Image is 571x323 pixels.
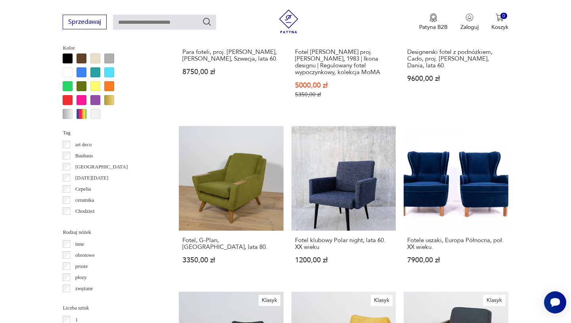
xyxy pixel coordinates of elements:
[182,49,280,62] h3: Para foteli, proj. [PERSON_NAME], [PERSON_NAME], Szwecja, lata 60.
[75,196,94,205] p: ceramika
[63,228,160,237] p: Rodzaj nóżek
[295,49,392,76] h3: Fotel [PERSON_NAME] proj. [PERSON_NAME], 1983 | Ikona designu | Regulowany fotel wypoczynkowy, ko...
[202,17,212,27] button: Szukaj
[407,75,504,82] p: 9600,00 zł
[460,23,479,31] p: Zaloguj
[429,13,437,22] img: Ikona medalu
[75,174,109,182] p: [DATE][DATE]
[496,13,504,21] img: Ikona koszyka
[75,185,91,193] p: Cepelia
[182,69,280,75] p: 8750,00 zł
[295,91,392,98] p: 5350,00 zł
[407,257,504,264] p: 7900,00 zł
[63,15,107,29] button: Sprzedawaj
[75,262,88,271] p: proste
[75,273,87,282] p: płozy
[75,162,128,171] p: [GEOGRAPHIC_DATA]
[407,49,504,69] h3: Designerski fotel z podnóżkiem, Cado, proj. [PERSON_NAME], Dania, lata 60.
[75,251,95,260] p: obrotowe
[419,23,448,31] p: Patyna B2B
[182,237,280,250] h3: Fotel, G-Plan, [GEOGRAPHIC_DATA], lata 80.
[63,304,160,312] p: Liczba sztuk
[179,126,283,279] a: Fotel, G-Plan, Wielka Brytania, lata 80.Fotel, G-Plan, [GEOGRAPHIC_DATA], lata 80.3350,00 zł
[182,257,280,264] p: 3350,00 zł
[460,13,479,31] button: Zaloguj
[63,128,160,137] p: Tag
[75,218,94,227] p: Ćmielów
[419,13,448,31] a: Ikona medaluPatyna B2B
[75,151,93,160] p: Bauhaus
[75,240,84,248] p: inne
[75,207,95,216] p: Chodzież
[75,284,93,293] p: zwężane
[491,13,508,31] button: 0Koszyk
[295,82,392,89] p: 5000,00 zł
[419,13,448,31] button: Patyna B2B
[491,23,508,31] p: Koszyk
[500,13,507,19] div: 0
[404,126,508,279] a: Fotele uszaki, Europa Północna, poł. XX wieku.Fotele uszaki, Europa Północna, poł. XX wieku.7900,...
[295,237,392,250] h3: Fotel klubowy Polar night, lata 60. XX wieku
[63,44,160,52] p: Kolor
[291,126,396,279] a: Fotel klubowy Polar night, lata 60. XX wiekuFotel klubowy Polar night, lata 60. XX wieku1200,00 zł
[63,20,107,25] a: Sprzedawaj
[407,237,504,250] h3: Fotele uszaki, Europa Północna, poł. XX wieku.
[75,140,92,149] p: art deco
[466,13,473,21] img: Ikonka użytkownika
[295,257,392,264] p: 1200,00 zł
[544,291,566,313] iframe: Smartsupp widget button
[277,10,301,33] img: Patyna - sklep z meblami i dekoracjami vintage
